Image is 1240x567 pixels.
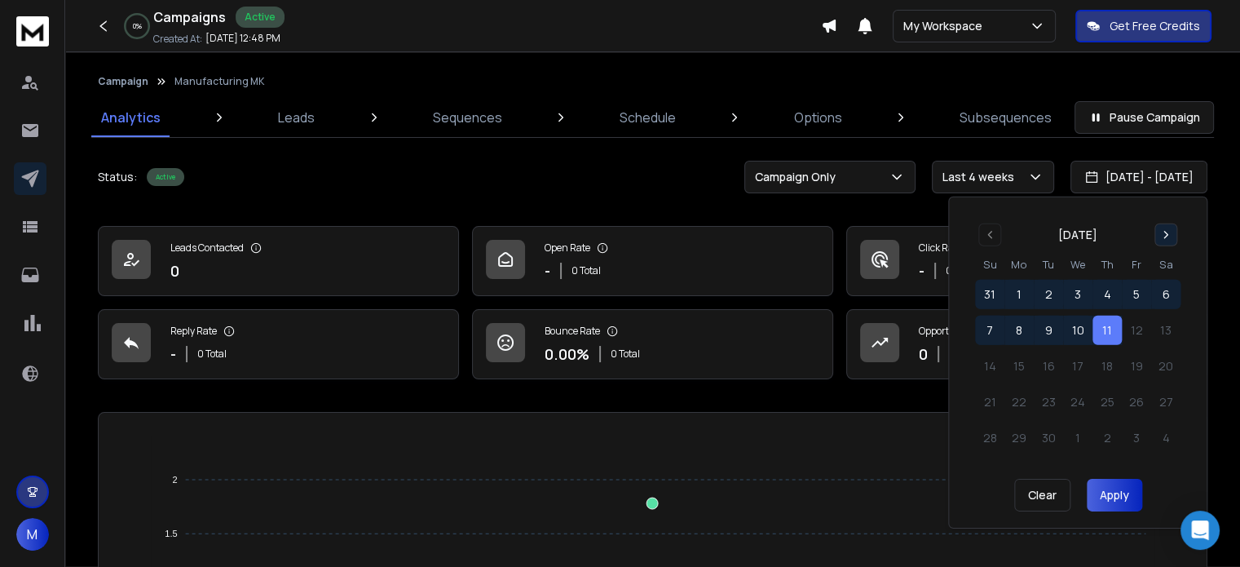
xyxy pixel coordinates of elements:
[611,348,640,361] p: 0 Total
[846,309,1207,379] a: Opportunities0$0
[1063,256,1092,273] th: Wednesday
[1070,161,1207,193] button: [DATE] - [DATE]
[16,518,49,551] button: M
[755,169,842,185] p: Campaign Only
[978,224,1001,246] button: Go to previous month
[1034,280,1063,309] button: 2
[16,16,49,47] img: logo
[919,343,928,365] p: 0
[1034,256,1063,273] th: Tuesday
[98,226,459,296] a: Leads Contacted0
[846,226,1207,296] a: Click Rate-0 Total
[278,108,315,127] p: Leads
[1087,479,1142,512] button: Apply
[1004,256,1034,273] th: Monday
[1034,316,1063,345] button: 9
[1058,227,1097,243] div: [DATE]
[919,325,980,338] p: Opportunities
[794,108,842,127] p: Options
[170,325,217,338] p: Reply Rate
[147,168,184,186] div: Active
[1151,256,1180,273] th: Saturday
[545,325,600,338] p: Bounce Rate
[133,21,142,31] p: 0 %
[423,98,512,137] a: Sequences
[946,264,975,277] p: 0 Total
[1092,280,1122,309] button: 4
[1151,280,1180,309] button: 6
[153,7,226,27] h1: Campaigns
[1075,10,1211,42] button: Get Free Credits
[1075,101,1214,134] button: Pause Campaign
[236,7,285,28] div: Active
[1122,280,1151,309] button: 5
[975,280,1004,309] button: 31
[950,98,1061,137] a: Subsequences
[545,259,550,282] p: -
[1014,479,1070,512] button: Clear
[1063,280,1092,309] button: 3
[903,18,989,34] p: My Workspace
[1110,18,1200,34] p: Get Free Credits
[472,226,833,296] a: Open Rate-0 Total
[98,75,148,88] button: Campaign
[91,98,170,137] a: Analytics
[101,108,161,127] p: Analytics
[1122,256,1151,273] th: Friday
[170,241,244,255] p: Leads Contacted
[170,343,176,365] p: -
[173,475,178,485] tspan: 2
[545,241,590,255] p: Open Rate
[472,309,833,379] a: Bounce Rate0.00%0 Total
[942,169,1021,185] p: Last 4 weeks
[784,98,852,137] a: Options
[960,108,1052,127] p: Subsequences
[433,108,502,127] p: Sequences
[174,75,264,88] p: Manufacturing MK
[197,348,227,361] p: 0 Total
[98,309,459,379] a: Reply Rate-0 Total
[268,98,324,137] a: Leads
[1092,316,1122,345] button: 11
[205,32,280,45] p: [DATE] 12:48 PM
[919,259,924,282] p: -
[1063,316,1092,345] button: 10
[975,316,1004,345] button: 7
[545,343,589,365] p: 0.00 %
[571,264,601,277] p: 0 Total
[1154,224,1177,246] button: Go to next month
[1004,316,1034,345] button: 8
[919,241,962,255] p: Click Rate
[1004,280,1034,309] button: 1
[170,259,179,282] p: 0
[1092,256,1122,273] th: Thursday
[1180,511,1220,550] div: Open Intercom Messenger
[610,98,686,137] a: Schedule
[975,256,1004,273] th: Sunday
[153,33,202,46] p: Created At:
[165,529,178,538] tspan: 1.5
[620,108,676,127] p: Schedule
[98,169,137,185] p: Status:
